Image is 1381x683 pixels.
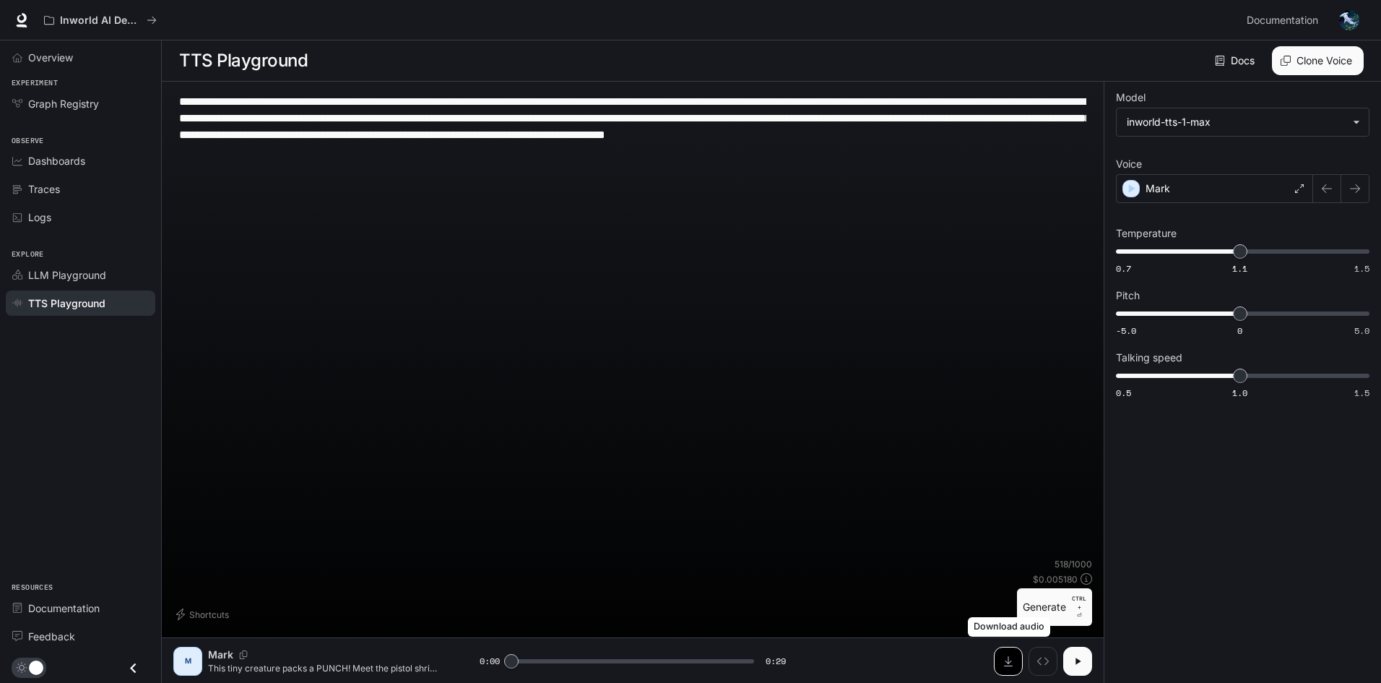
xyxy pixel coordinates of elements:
[1247,12,1318,30] span: Documentation
[1117,108,1369,136] div: inworld-tts-1-max
[1354,387,1369,399] span: 1.5
[1116,159,1142,169] p: Voice
[1335,6,1364,35] button: User avatar
[1116,387,1131,399] span: 0.5
[208,662,445,674] p: This tiny creature packs a PUNCH! Meet the pistol shrimp, which has one oversized claw that it ca...
[1033,573,1078,585] p: $ 0.005180
[1212,46,1260,75] a: Docs
[1116,325,1136,337] span: -5.0
[6,624,155,649] a: Feedback
[1232,387,1247,399] span: 1.0
[480,654,500,669] span: 0:00
[28,210,51,225] span: Logs
[1354,325,1369,337] span: 5.0
[179,46,308,75] h1: TTS Playground
[208,648,233,662] p: Mark
[6,291,155,316] a: TTS Playground
[1241,6,1329,35] a: Documentation
[28,296,105,311] span: TTS Playground
[233,650,254,659] button: Copy Voice ID
[28,267,106,283] span: LLM Playground
[117,653,150,683] button: Close drawer
[1055,558,1092,570] p: 518 / 1000
[29,659,43,675] span: Dark mode toggle
[1116,291,1140,301] p: Pitch
[60,14,141,27] p: Inworld AI Demos
[1029,647,1057,676] button: Inspect
[28,181,60,197] span: Traces
[1116,228,1177,239] p: Temperature
[1354,262,1369,275] span: 1.5
[6,45,155,70] a: Overview
[1116,262,1131,275] span: 0.7
[1072,594,1086,611] p: CTRL +
[1272,46,1364,75] button: Clone Voice
[968,617,1050,637] div: Download audio
[6,91,155,116] a: Graph Registry
[38,6,163,35] button: All workspaces
[1116,353,1182,363] p: Talking speed
[6,176,155,202] a: Traces
[6,596,155,621] a: Documentation
[176,650,199,673] div: M
[1146,181,1170,196] p: Mark
[28,601,100,616] span: Documentation
[173,603,235,626] button: Shortcuts
[1232,262,1247,275] span: 1.1
[6,262,155,288] a: LLM Playground
[28,50,73,65] span: Overview
[1339,10,1359,30] img: User avatar
[28,96,99,111] span: Graph Registry
[1017,588,1092,626] button: GenerateCTRL +⏎
[994,647,1023,676] button: Download audio
[28,629,75,644] span: Feedback
[6,205,155,230] a: Logs
[28,153,85,168] span: Dashboards
[1237,325,1242,337] span: 0
[1127,115,1346,129] div: inworld-tts-1-max
[6,148,155,173] a: Dashboards
[1072,594,1086,620] p: ⏎
[766,654,786,669] span: 0:29
[1116,93,1146,103] p: Model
